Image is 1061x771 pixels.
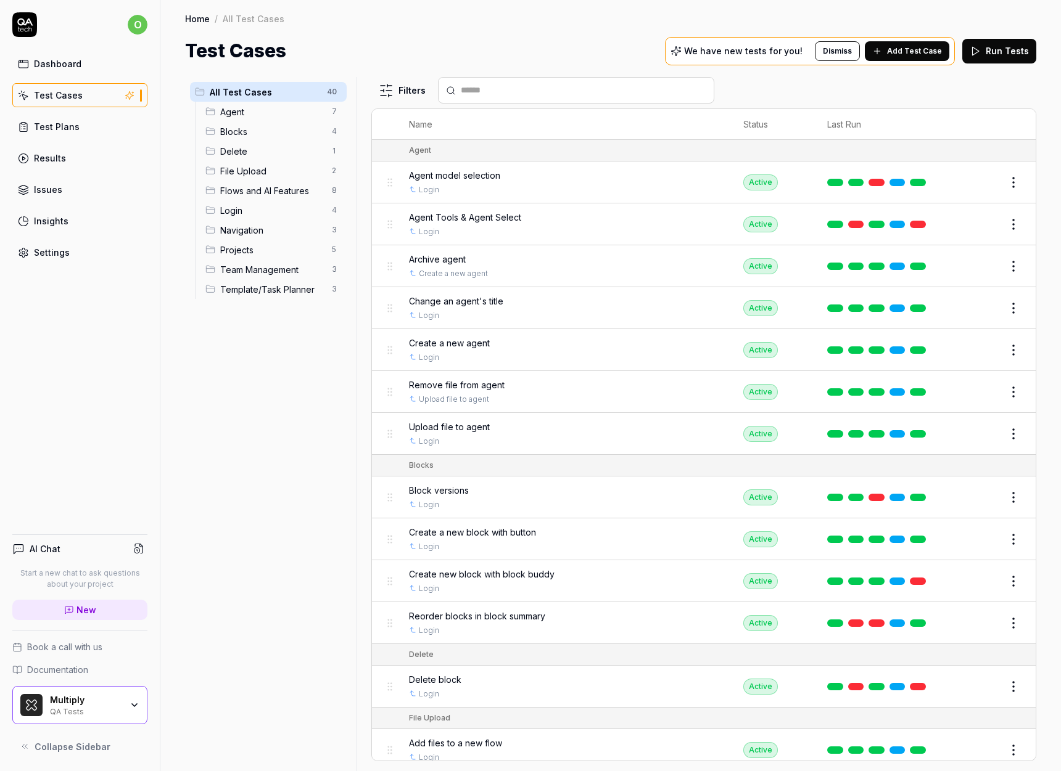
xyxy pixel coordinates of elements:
div: Drag to reorderFlows and AI Features8 [200,181,347,200]
span: Template/Task Planner [220,283,324,296]
span: Reorder blocks in block summary [409,610,545,622]
div: Active [743,258,778,274]
span: Agent Tools & Agent Select [409,211,521,224]
th: Name [397,109,731,140]
span: 4 [327,203,342,218]
span: Agent model selection [409,169,500,182]
a: Documentation [12,663,147,676]
span: Upload file to agent [409,420,490,433]
tr: Create a new agentLoginActive [372,329,1036,371]
div: Drag to reorderLogin4 [200,200,347,220]
div: Dashboard [34,57,81,70]
span: Archive agent [409,253,466,266]
div: Drag to reorderFile Upload2 [200,161,347,181]
span: Delete [220,145,324,158]
div: Agent [409,145,431,156]
p: We have new tests for you! [684,47,803,55]
div: Drag to reorderDelete1 [200,141,347,161]
span: Collapse Sidebar [35,740,110,753]
div: Blocks [409,460,434,471]
div: Issues [34,183,62,196]
a: Login [419,583,439,594]
button: Filters [371,78,433,103]
div: Drag to reorderNavigation3 [200,220,347,240]
span: 3 [327,262,342,277]
div: QA Tests [50,706,122,716]
a: Dashboard [12,52,147,76]
tr: Block versionsLoginActive [372,476,1036,518]
span: Team Management [220,263,324,276]
div: Active [743,384,778,400]
span: Projects [220,243,324,256]
button: o [128,12,147,37]
a: Login [419,499,439,510]
div: Active [743,489,778,505]
div: Active [743,531,778,547]
tr: Add files to a new flowLoginActive [372,729,1036,771]
div: Active [743,342,778,358]
div: Active [743,679,778,695]
span: Book a call with us [27,640,102,653]
a: Insights [12,209,147,233]
div: Delete [409,649,434,660]
h1: Test Cases [185,37,286,65]
a: Login [419,688,439,700]
span: 7 [327,104,342,119]
tr: Delete blockLoginActive [372,666,1036,708]
a: Upload file to agent [419,394,489,405]
a: Login [419,226,439,237]
tr: Create a new block with buttonLoginActive [372,518,1036,560]
div: Drag to reorderBlocks4 [200,121,347,141]
span: Remove file from agent [409,378,505,391]
div: Results [34,152,66,165]
div: Active [743,742,778,758]
span: Blocks [220,125,324,138]
div: Active [743,300,778,316]
a: Login [419,541,439,552]
div: Drag to reorderProjects5 [200,240,347,259]
span: File Upload [220,165,324,177]
a: Issues [12,177,147,202]
button: Collapse Sidebar [12,734,147,759]
span: 40 [322,84,342,99]
button: Run Tests [962,39,1036,63]
div: Insights [34,214,68,227]
span: New [76,603,96,616]
a: Results [12,146,147,170]
span: 4 [327,124,342,139]
span: Block versions [409,484,469,497]
a: Login [419,752,439,763]
button: Dismiss [815,41,860,61]
a: New [12,600,147,620]
span: Agent [220,105,324,118]
a: Login [419,436,439,447]
span: All Test Cases [210,86,320,99]
span: 1 [327,144,342,158]
a: Create a new agent [419,268,488,279]
span: Create a new block with button [409,526,536,539]
tr: Remove file from agentUpload file to agentActive [372,371,1036,413]
span: 3 [327,222,342,237]
div: Settings [34,246,70,259]
h4: AI Chat [30,542,60,555]
div: / [215,12,218,25]
div: Active [743,615,778,631]
span: Navigation [220,224,324,237]
span: 8 [327,183,342,198]
a: Login [419,352,439,363]
th: Last Run [815,109,943,140]
span: 5 [327,242,342,257]
a: Test Cases [12,83,147,107]
span: Create a new agent [409,337,490,349]
button: Multiply LogoMultiplyQA Tests [12,686,147,724]
button: Add Test Case [865,41,949,61]
div: Test Cases [34,89,83,102]
tr: Create new block with block buddyLoginActive [372,560,1036,602]
span: Delete block [409,673,461,686]
img: Multiply Logo [20,694,43,716]
a: Book a call with us [12,640,147,653]
a: Home [185,12,210,25]
div: Multiply [50,695,122,706]
div: All Test Cases [223,12,284,25]
a: Login [419,625,439,636]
